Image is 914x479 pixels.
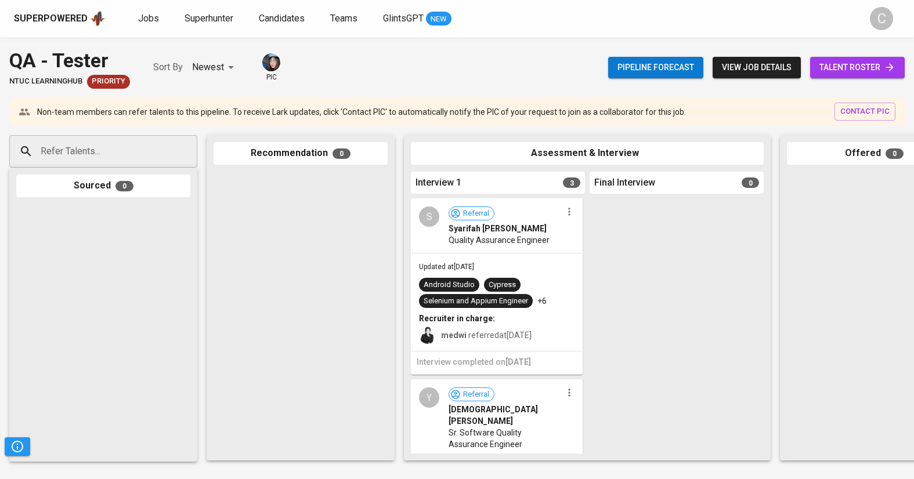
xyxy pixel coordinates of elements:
a: Candidates [259,12,307,26]
span: GlintsGPT [383,13,424,24]
span: [DEMOGRAPHIC_DATA][PERSON_NAME] [449,404,562,427]
button: Pipeline Triggers [5,437,30,456]
div: Selenium and Appium Engineer [424,296,528,307]
span: NEW [426,13,451,25]
div: Assessment & Interview [411,142,764,165]
b: medwi [441,331,467,340]
p: Sort By [153,60,183,74]
div: C [870,7,893,30]
div: Newest [192,57,238,78]
div: Y [419,387,439,408]
div: Android Studio [424,280,475,291]
button: Open [191,150,193,153]
a: Jobs [138,12,161,26]
button: Pipeline forecast [608,57,703,78]
p: +6 [537,295,547,307]
div: Cypress [489,280,516,291]
span: 0 [333,148,351,159]
span: Final Interview [594,176,655,190]
span: Sr. Software Quality Assurance Engineer [449,427,562,450]
span: view job details [722,60,792,75]
span: 0 [742,177,759,188]
span: Teams [330,13,357,24]
span: contact pic [840,105,890,118]
p: Non-team members can refer talents to this pipeline. To receive Lark updates, click 'Contact PIC'... [37,106,686,118]
span: NTUC LearningHub [9,76,82,87]
img: diazagista@glints.com [262,53,280,71]
span: Superhunter [185,13,233,24]
span: Interview 1 [416,176,461,190]
span: Priority [87,76,130,87]
a: Superhunter [185,12,236,26]
div: QA - Tester [9,46,130,75]
p: Newest [192,60,224,74]
span: Candidates [259,13,305,24]
img: app logo [90,10,106,27]
div: pic [261,52,281,82]
span: Referral [458,389,494,400]
span: referred at [DATE] [441,331,532,340]
a: Superpoweredapp logo [14,10,106,27]
span: 0 [115,181,133,191]
b: Recruiter in charge: [419,314,495,323]
div: Recommendation [214,142,388,165]
span: Pipeline forecast [617,60,694,75]
span: Syarifah [PERSON_NAME] [449,223,547,234]
div: S [419,206,439,227]
div: New Job received from Demand Team [87,75,130,89]
button: view job details [713,57,801,78]
span: Quality Assurance Engineer [449,234,550,246]
span: 3 [563,177,580,188]
div: Sourced [16,175,190,197]
span: Jobs [138,13,159,24]
button: contact pic [834,103,895,121]
span: Referral [458,208,494,219]
a: GlintsGPT NEW [383,12,451,26]
span: Updated at [DATE] [419,263,474,271]
span: [DATE] [505,357,531,366]
div: Superpowered [14,12,88,26]
img: medwi@glints.com [419,326,436,344]
a: Teams [330,12,360,26]
span: 0 [886,148,904,159]
a: talent roster [810,57,905,78]
h6: Interview completed on [417,356,577,369]
span: talent roster [819,60,895,75]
